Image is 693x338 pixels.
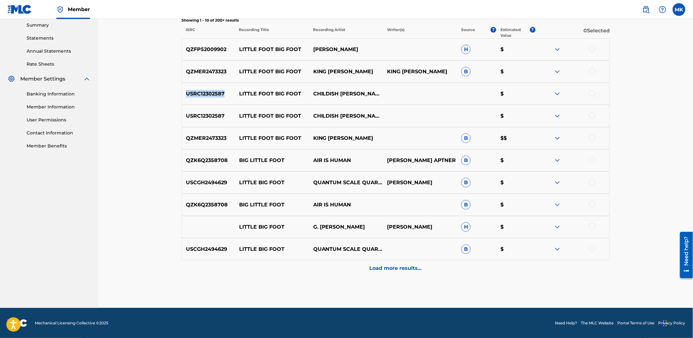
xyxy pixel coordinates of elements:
p: [PERSON_NAME] [383,223,457,231]
p: USCGH2494629 [182,245,235,253]
a: Member Benefits [27,143,91,149]
p: $ [496,223,536,231]
img: expand [83,75,91,83]
p: Recording Title [235,27,309,38]
span: H [461,222,471,232]
a: Portal Terms of Use [618,320,655,326]
p: 0 Selected [536,27,610,38]
p: KING [PERSON_NAME] [309,68,383,75]
a: Banking Information [27,91,91,97]
p: LITTLE FOOT BIG FOOT [235,68,309,75]
iframe: Chat Widget [661,308,693,338]
iframe: Resource Center [675,229,693,280]
p: G. [PERSON_NAME] [309,223,383,231]
p: $ [496,68,536,75]
a: The MLC Website [581,320,614,326]
p: $ [496,201,536,209]
img: Member Settings [8,75,15,83]
a: Summary [27,22,91,29]
p: AIR IS HUMAN [309,201,383,209]
p: $ [496,112,536,120]
p: $ [496,245,536,253]
p: LITTLE BIG FOOT [235,179,309,186]
a: Contact Information [27,130,91,136]
span: Member [68,6,90,13]
p: ISRC [181,27,235,38]
p: Load more results... [370,264,422,272]
div: Drag [663,314,667,333]
p: QUANTUM SCALE QUARTET [309,179,383,186]
p: CHILDISH [PERSON_NAME] FEAT. [PERSON_NAME] NUDY [309,90,383,98]
p: $ [496,90,536,98]
p: BIG LITTLE FOOT [235,157,309,164]
p: $ [496,179,536,186]
img: expand [554,245,561,253]
p: [PERSON_NAME] [309,46,383,53]
img: expand [554,201,561,209]
a: User Permissions [27,117,91,123]
a: Annual Statements [27,48,91,55]
span: H [461,45,471,54]
img: search [642,6,650,13]
img: expand [554,179,561,186]
p: LITTLE BIG FOOT [235,223,309,231]
span: B [461,67,471,76]
img: MLC Logo [8,5,32,14]
div: User Menu [673,3,685,16]
span: B [461,244,471,254]
a: Privacy Policy [658,320,685,326]
img: help [659,6,666,13]
p: QZK6Q2358708 [182,157,235,164]
p: QZMER2473323 [182,134,235,142]
p: USRC12302587 [182,112,235,120]
p: Recording Artist [309,27,383,38]
a: Public Search [640,3,652,16]
span: ? [530,27,536,33]
p: USCGH2494629 [182,179,235,186]
p: BIG LITTLE FOOT [235,201,309,209]
p: QZFP52009902 [182,46,235,53]
img: expand [554,157,561,164]
a: Need Help? [555,320,577,326]
img: expand [554,223,561,231]
span: B [461,178,471,187]
p: Writer(s) [383,27,457,38]
p: LITTLE FOOT BIG FOOT [235,46,309,53]
p: USRC12302587 [182,90,235,98]
p: LITTLE FOOT BIG FOOT [235,90,309,98]
img: expand [554,46,561,53]
p: LITTLE FOOT BIG FOOT [235,112,309,120]
p: QUANTUM SCALE QUARTET [309,245,383,253]
div: Help [656,3,669,16]
span: B [461,156,471,165]
span: B [461,133,471,143]
p: $$ [496,134,536,142]
p: Source [461,27,475,38]
p: $ [496,157,536,164]
p: LITTLE FOOT BIG FOOT [235,134,309,142]
p: QZK6Q2358708 [182,201,235,209]
p: KING [PERSON_NAME] [309,134,383,142]
img: logo [8,319,27,327]
p: KING [PERSON_NAME] [383,68,457,75]
p: AIR IS HUMAN [309,157,383,164]
a: Rate Sheets [27,61,91,68]
a: Statements [27,35,91,42]
span: Mechanical Licensing Collective © 2025 [35,320,108,326]
p: CHILDISH [PERSON_NAME] [309,112,383,120]
img: expand [554,112,561,120]
img: expand [554,134,561,142]
p: LITTLE BIG FOOT [235,245,309,253]
span: ? [491,27,496,33]
img: expand [554,68,561,75]
p: Showing 1 - 10 of 200+ results [181,17,610,23]
p: [PERSON_NAME] [383,179,457,186]
p: Estimated Value [500,27,530,38]
p: $ [496,46,536,53]
img: Top Rightsholder [56,6,64,13]
a: Member Information [27,104,91,110]
p: [PERSON_NAME] APTNER [383,157,457,164]
span: B [461,200,471,210]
